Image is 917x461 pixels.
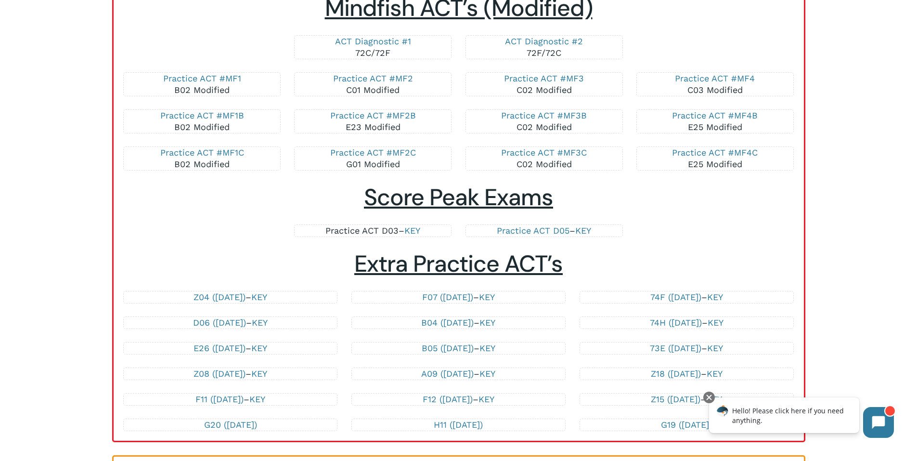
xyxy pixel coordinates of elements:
[362,342,555,354] p: –
[479,343,495,353] a: KEY
[590,317,784,329] p: –
[163,73,241,83] a: Practice ACT #MF1
[661,420,712,430] a: G19 ([DATE])
[304,147,441,170] p: G01 Modified
[133,317,327,329] p: –
[646,147,784,170] p: E25 Modified
[325,225,399,236] a: Practice ACT D03
[421,369,474,379] a: A09 ([DATE])
[476,225,613,237] p: –
[590,291,784,303] p: –
[335,36,411,46] a: ACT Diagnostic #1
[434,420,483,430] a: H11 ([DATE])
[252,317,268,328] a: KEY
[707,343,723,353] a: KEY
[423,394,473,404] a: F12 ([DATE])
[651,394,700,404] a: Z15 ([DATE])
[195,394,244,404] a: F11 ([DATE])
[354,249,563,279] span: Extra Practice ACT’s
[362,291,555,303] p: –
[479,317,495,328] a: KEY
[362,317,555,329] p: –
[672,110,758,120] a: Practice ACT #MF4B
[479,369,495,379] a: KEY
[304,110,441,133] p: E23 Modified
[421,317,474,328] a: B04 ([DATE])
[251,343,267,353] a: KEY
[646,73,784,96] p: C03 Modified
[650,317,702,328] a: 74H ([DATE])
[194,292,245,302] a: Z04 ([DATE])
[194,369,245,379] a: Z08 ([DATE])
[476,73,613,96] p: C02 Modified
[133,368,327,380] p: –
[133,110,271,133] p: B02 Modified
[707,292,723,302] a: KEY
[194,343,245,353] a: E26 ([DATE])
[476,36,613,59] p: 72F/72C
[304,225,441,237] p: –
[478,394,494,404] a: KEY
[422,343,474,353] a: B05 ([DATE])
[575,225,591,236] a: KEY
[133,394,327,405] p: –
[651,369,701,379] a: Z18 ([DATE])
[251,369,267,379] a: KEY
[590,394,784,405] p: –
[650,292,701,302] a: 74F ([DATE])
[133,291,327,303] p: –
[505,36,583,46] a: ACT Diagnostic #2
[133,73,271,96] p: B02 Modified
[160,147,244,158] a: Practice ACT #MF1C
[133,147,271,170] p: B02 Modified
[707,369,723,379] a: KEY
[672,147,758,158] a: Practice ACT #MF4C
[404,225,420,236] a: KEY
[479,292,495,302] a: KEY
[422,292,473,302] a: F07 ([DATE])
[476,110,613,133] p: C02 Modified
[362,394,555,405] p: –
[330,147,416,158] a: Practice ACT #MF2C
[160,110,244,120] a: Practice ACT #MF1B
[251,292,267,302] a: KEY
[646,110,784,133] p: E25 Modified
[590,368,784,380] p: –
[497,225,569,236] a: Practice ACT D05
[699,390,904,448] iframe: Chatbot
[330,110,416,120] a: Practice ACT #MF2B
[304,36,441,59] p: 72C/72F
[362,368,555,380] p: –
[364,182,553,212] span: Score Peak Exams
[501,147,587,158] a: Practice ACT #MF3C
[193,317,246,328] a: D06 ([DATE])
[590,342,784,354] p: –
[476,147,613,170] p: C02 Modified
[501,110,587,120] a: Practice ACT #MF3B
[133,342,327,354] p: –
[304,73,441,96] p: C01 Modified
[204,420,257,430] a: G20 ([DATE])
[333,73,413,83] a: Practice ACT #MF2
[504,73,584,83] a: Practice ACT #MF3
[708,317,723,328] a: KEY
[650,343,701,353] a: 73E ([DATE])
[675,73,755,83] a: Practice ACT #MF4
[249,394,265,404] a: KEY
